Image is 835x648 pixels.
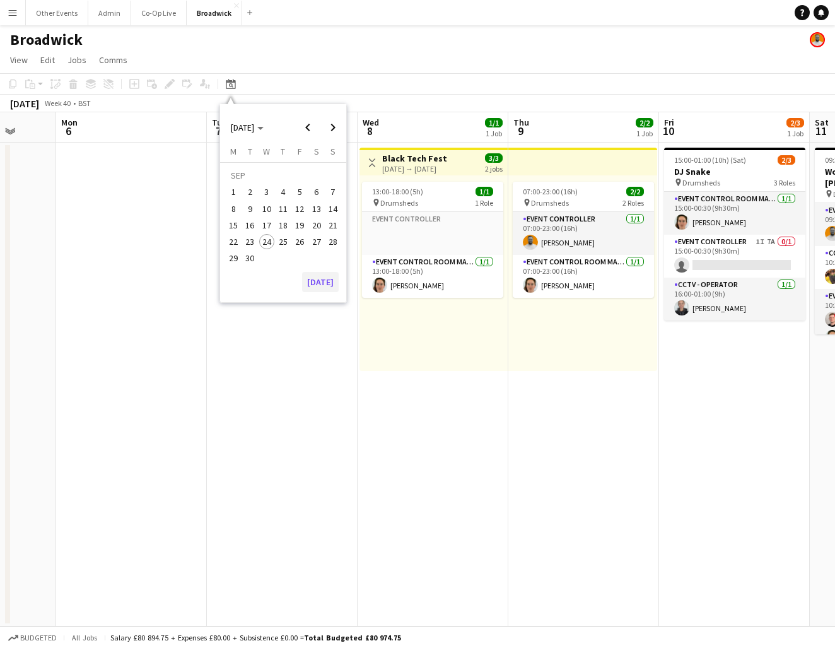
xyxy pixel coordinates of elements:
span: 12 [292,201,307,216]
button: 04-09-2025 [275,184,291,200]
span: 11 [813,124,829,138]
span: 23 [243,234,258,249]
app-card-role: Event Controller1I7A0/115:00-00:30 (9h30m) [664,235,805,278]
span: All jobs [69,633,100,642]
span: 3 [259,185,274,200]
div: [DATE] → [DATE] [382,164,447,174]
span: 8 [226,201,241,216]
button: 03-09-2025 [259,184,275,200]
span: Comms [99,54,127,66]
button: 10-09-2025 [259,201,275,217]
span: 1/1 [476,187,493,196]
span: 2 Roles [622,198,644,208]
span: 25 [276,234,291,249]
app-card-role: Event Control Room Manager1/115:00-00:30 (9h30m)[PERSON_NAME] [664,192,805,235]
span: 2/2 [626,187,644,196]
span: 18 [276,218,291,233]
app-job-card: 15:00-01:00 (10h) (Sat)2/3DJ Snake Drumsheds3 RolesEvent Control Room Manager1/115:00-00:30 (9h30... [664,148,805,321]
span: View [10,54,28,66]
button: 18-09-2025 [275,217,291,233]
h3: Black Tech Fest [382,153,447,164]
button: 16-09-2025 [242,217,258,233]
span: 10 [259,201,274,216]
span: 13 [309,201,324,216]
span: M [230,146,236,157]
button: 11-09-2025 [275,201,291,217]
div: 2 jobs [485,163,503,174]
span: Mon [61,117,78,128]
span: T [281,146,285,157]
app-job-card: 13:00-18:00 (5h)1/1 Drumsheds1 RoleEvent ControllerEvent Control Room Manager1/113:00-18:00 (5h)[... [362,182,503,298]
span: 1/1 [485,118,503,127]
span: W [263,146,270,157]
button: 26-09-2025 [291,233,308,250]
a: View [5,52,33,68]
span: S [314,146,319,157]
span: Budgeted [20,633,57,642]
div: [DATE] [10,97,39,110]
button: 29-09-2025 [225,250,242,266]
span: 6 [309,185,324,200]
span: 30 [243,251,258,266]
span: Fri [664,117,674,128]
button: 08-09-2025 [225,201,242,217]
span: 16 [243,218,258,233]
div: BST [78,98,91,108]
span: 17 [259,218,274,233]
button: Choose month and year [226,116,269,139]
button: [DATE] [302,272,339,292]
button: 12-09-2025 [291,201,308,217]
button: Previous month [295,115,320,140]
span: Drumsheds [380,198,418,208]
span: 26 [292,234,307,249]
span: 6 [59,124,78,138]
button: 19-09-2025 [291,217,308,233]
span: 28 [325,234,341,249]
button: 01-09-2025 [225,184,242,200]
div: 1 Job [787,129,803,138]
button: 21-09-2025 [325,217,341,233]
span: Jobs [67,54,86,66]
span: Total Budgeted £80 974.75 [304,633,401,642]
span: 1 [226,185,241,200]
app-card-role: Event Controller1/107:00-23:00 (16h)[PERSON_NAME] [513,212,654,255]
span: 9 [511,124,529,138]
span: 11 [276,201,291,216]
span: 15:00-01:00 (10h) (Sat) [674,155,746,165]
button: Admin [88,1,131,25]
span: 19 [292,218,307,233]
button: 07-09-2025 [325,184,341,200]
span: 22 [226,234,241,249]
span: 7 [325,185,341,200]
span: T [248,146,252,157]
span: [DATE] [231,122,254,133]
span: Week 40 [42,98,73,108]
button: 30-09-2025 [242,250,258,266]
span: Drumsheds [531,198,569,208]
td: SEP [225,167,341,184]
button: 23-09-2025 [242,233,258,250]
span: 14 [325,201,341,216]
span: 4 [276,185,291,200]
span: Edit [40,54,55,66]
div: 1 Job [486,129,502,138]
a: Comms [94,52,132,68]
span: 3 Roles [774,178,795,187]
span: 15 [226,218,241,233]
span: 2 [243,185,258,200]
span: 07:00-23:00 (16h) [523,187,578,196]
span: 2/2 [636,118,653,127]
span: 2/3 [786,118,804,127]
button: 14-09-2025 [325,201,341,217]
span: Tue [212,117,226,128]
button: 20-09-2025 [308,217,324,233]
span: 24 [259,234,274,249]
button: 06-09-2025 [308,184,324,200]
span: Wed [363,117,379,128]
app-card-role: CCTV - Operator1/116:00-01:00 (9h)[PERSON_NAME] [664,278,805,321]
button: 17-09-2025 [259,217,275,233]
app-user-avatar: Ben Sidaway [810,32,825,47]
app-card-role: Event Control Room Manager1/107:00-23:00 (16h)[PERSON_NAME] [513,255,654,298]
